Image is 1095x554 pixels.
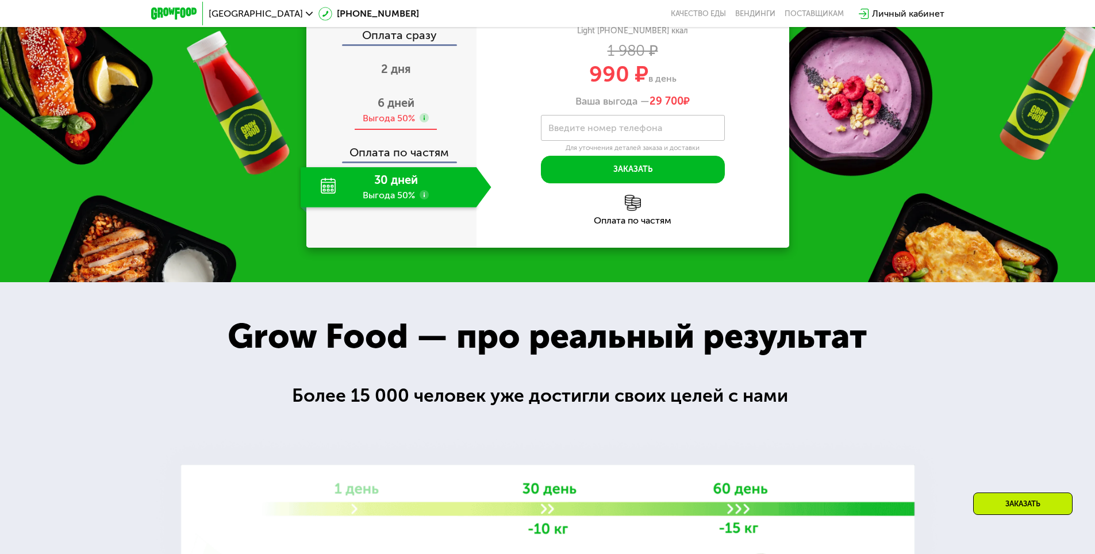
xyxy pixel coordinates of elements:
img: l6xcnZfty9opOoJh.png [625,195,641,211]
div: 1 980 ₽ [477,45,789,57]
span: ₽ [650,95,690,108]
div: Grow Food — про реальный результат [202,310,892,362]
button: Заказать [541,156,725,183]
span: 990 ₽ [589,61,648,87]
span: [GEOGRAPHIC_DATA] [209,9,303,18]
div: Оплата по частям [477,216,789,225]
div: поставщикам [785,9,844,18]
span: 29 700 [650,95,683,107]
div: Личный кабинет [872,7,944,21]
div: Ваша выгода — [477,95,789,108]
div: Оплата по частям [308,135,477,161]
span: 6 дней [378,96,414,110]
a: Качество еды [671,9,726,18]
div: Заказать [973,493,1073,515]
div: Выгода 50% [363,112,415,125]
div: Для уточнения деталей заказа и доставки [541,144,725,153]
div: Более 15 000 человек уже достигли своих целей с нами [292,382,803,410]
a: [PHONE_NUMBER] [318,7,419,21]
a: Вендинги [735,9,775,18]
div: Оплата сразу [308,29,477,44]
span: в день [648,73,677,84]
div: Light [PHONE_NUMBER] ккал [477,26,789,36]
label: Введите номер телефона [548,125,662,131]
span: 2 дня [381,62,411,76]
